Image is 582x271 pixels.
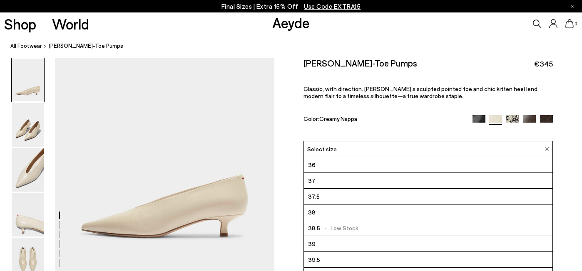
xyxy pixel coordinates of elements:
a: All Footwear [10,42,42,50]
span: Select size [307,145,337,153]
a: Shop [4,17,36,31]
span: Low Stock [320,223,358,233]
span: €345 [534,59,553,69]
span: [PERSON_NAME]-Toe Pumps [49,42,123,50]
span: 37.5 [308,191,320,202]
span: - [320,224,331,232]
span: 36 [308,160,316,170]
span: Navigate to /collections/ss25-final-sizes [304,2,361,10]
a: 0 [565,19,574,28]
img: Clara Pointed-Toe Pumps - Image 1 [12,58,44,102]
span: 38 [308,207,316,217]
img: Clara Pointed-Toe Pumps - Image 2 [12,103,44,147]
img: Clara Pointed-Toe Pumps - Image 3 [12,148,44,192]
nav: breadcrumb [10,35,582,58]
span: 0 [574,22,578,26]
p: Final Sizes | Extra 15% Off [221,1,361,12]
span: 37 [308,175,316,186]
span: 39 [308,239,316,249]
p: Classic, with direction. [PERSON_NAME]’s sculpted pointed toe and chic kitten heel lend modern fl... [303,85,553,99]
span: 39.5 [308,254,320,265]
a: Aeyde [272,14,310,31]
span: 38.5 [308,223,320,233]
span: Creamy Nappa [319,115,357,122]
img: Clara Pointed-Toe Pumps - Image 4 [12,193,44,237]
h2: [PERSON_NAME]-Toe Pumps [303,58,417,68]
a: World [52,17,89,31]
div: Color: [303,115,464,125]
